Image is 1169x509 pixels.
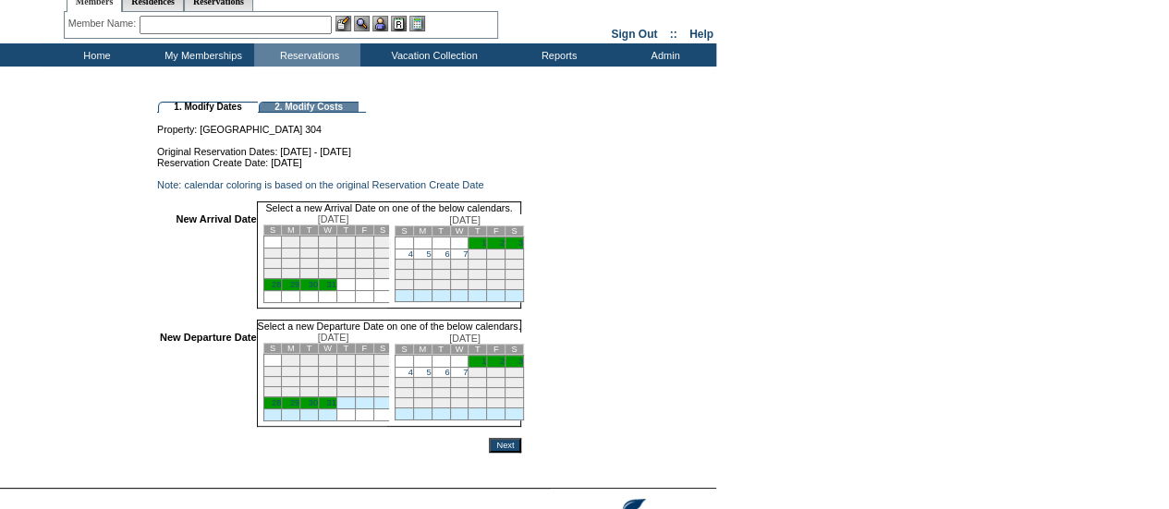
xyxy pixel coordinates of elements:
td: 16 [300,377,319,387]
td: T [336,344,355,354]
td: Reservation Create Date: [DATE] [157,157,521,168]
td: T [300,344,319,354]
td: 25 [395,280,413,290]
td: 31 [505,398,524,408]
a: 4 [408,249,413,259]
td: 24 [319,269,337,279]
td: 15 [282,259,300,269]
a: 6 [444,249,449,259]
a: 29 [290,398,299,407]
div: Member Name: [68,16,140,31]
td: 4 [336,236,355,248]
td: 31 [505,280,524,290]
td: 23 [487,388,505,398]
td: 8 [469,368,487,378]
a: 3 [518,238,523,248]
td: 13 [432,378,450,388]
td: 6 [373,355,392,367]
td: 22 [282,387,300,397]
td: 3 [319,236,337,248]
td: 29 [469,280,487,290]
td: Select a new Arrival Date on one of the below calendars. [257,201,522,213]
td: 19 [355,377,373,387]
td: T [469,345,487,355]
td: 27 [373,269,392,279]
a: 28 [272,398,281,407]
td: 28 [450,280,469,290]
a: 6 [444,368,449,377]
td: 30 [487,280,505,290]
td: 12 [413,260,432,270]
a: Help [689,28,713,41]
td: S [263,225,282,236]
td: 23 [300,387,319,397]
td: 14 [263,377,282,387]
td: 11 [395,378,413,388]
a: 29 [290,280,299,289]
td: 27 [432,398,450,408]
td: 11 [336,248,355,259]
td: 21 [263,269,282,279]
td: 18 [336,259,355,269]
a: 7 [463,249,468,259]
input: Next [489,438,521,453]
td: 26 [413,398,432,408]
a: 1 [481,238,486,248]
a: 30 [309,398,318,407]
td: M [282,225,300,236]
td: W [450,226,469,236]
td: 27 [373,387,392,397]
td: 11 [336,367,355,377]
td: 17 [319,377,337,387]
td: 9 [300,367,319,377]
td: 27 [432,280,450,290]
td: 11 [395,260,413,270]
td: 16 [487,378,505,388]
td: 15 [282,377,300,387]
td: 17 [505,378,524,388]
td: 9 [487,249,505,260]
td: T [336,225,355,236]
a: 5 [426,249,431,259]
td: 13 [432,260,450,270]
td: 24 [505,388,524,398]
td: New Arrival Date [160,213,257,309]
td: 10 [319,367,337,377]
td: W [450,345,469,355]
img: b_calculator.gif [409,16,425,31]
span: [DATE] [318,332,349,343]
td: 25 [395,398,413,408]
td: W [319,225,337,236]
td: S [505,345,524,355]
a: 7 [463,368,468,377]
td: S [263,344,282,354]
td: 12 [413,378,432,388]
td: 8 [282,248,300,259]
img: Reservations [391,16,407,31]
td: 28 [450,398,469,408]
td: 13 [373,248,392,259]
td: F [487,345,505,355]
td: 24 [505,270,524,280]
td: 12 [355,248,373,259]
a: 31 [327,398,336,407]
td: Select a new Departure Date on one of the below calendars. [257,320,522,332]
td: My Memberships [148,43,254,67]
td: 14 [450,378,469,388]
td: 4 [336,355,355,367]
span: [DATE] [449,214,481,225]
td: 15 [469,378,487,388]
td: Note: calendar coloring is based on the original Reservation Create Date [157,179,521,190]
td: 20 [432,270,450,280]
td: 17 [319,259,337,269]
td: 18 [395,270,413,280]
td: 16 [300,259,319,269]
td: 25 [336,269,355,279]
td: F [487,226,505,236]
td: Admin [610,43,716,67]
td: 20 [432,388,450,398]
td: S [395,226,413,236]
td: Reservations [254,43,360,67]
td: Vacation Collection [360,43,504,67]
td: F [355,344,373,354]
